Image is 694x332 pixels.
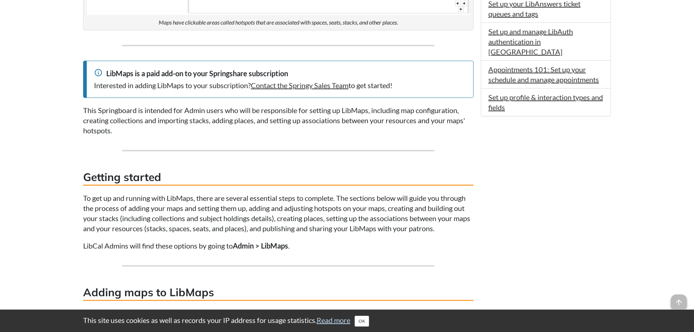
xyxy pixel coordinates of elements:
h3: Adding maps to LibMaps [83,285,474,301]
a: Contact the Springy Sales Team [251,81,348,90]
p: This Springboard is intended for Admin users who will be responsible for setting up LibMaps, incl... [83,105,474,135]
button: Close [355,316,369,327]
span: info [94,68,103,77]
span: arrow_upward [671,294,687,310]
a: Appointments 101: Set up your schedule and manage appointments [488,65,599,84]
a: Read more [317,316,350,324]
a: Set up and manage LibAuth authentication in [GEOGRAPHIC_DATA] [488,27,573,56]
p: To get up and running with LibMaps, there are several essential steps to complete. The sections b... [83,193,474,233]
div: LibMaps is a paid add-on to your Springshare subscription [94,68,466,78]
div: This site uses cookies as well as records your IP address for usage statistics. [76,315,618,327]
strong: Admin > LibMaps [233,241,288,250]
a: Set up profile & interaction types and fields [488,93,603,112]
h3: Getting started [83,169,474,186]
figcaption: Maps have clickable areas called hotspots that are associated with spaces, seats, stacks, and oth... [159,18,398,26]
div: Interested in adding LibMaps to your subscription? to get started! [94,80,466,90]
p: LibCal Admins will find these options by going to . [83,241,474,251]
a: arrow_upward [671,295,687,304]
